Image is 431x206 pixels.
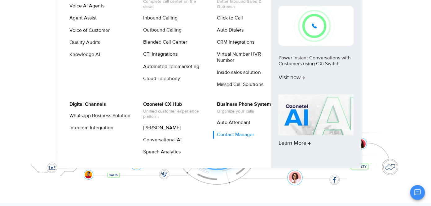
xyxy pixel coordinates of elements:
img: AI [278,94,353,135]
a: Missed Call Solutions [213,81,264,88]
a: Voice AI Agents [65,2,105,10]
span: Learn More [278,140,310,147]
a: Cloud Telephony [139,75,181,83]
a: Learn More [278,94,353,157]
a: Auto Attendant [213,119,251,127]
a: Business Phone SystemOrganize your calls [213,101,272,115]
a: Whatsapp Business Solution [65,112,131,120]
span: Visit now [278,75,305,81]
a: Ozonetel CX HubUnified customer experience platform [139,101,205,120]
a: Voice of Customer [65,27,111,34]
a: CTI Integrations [139,50,178,58]
a: Automated Telemarketing [139,63,200,71]
a: Blended Call Center [139,38,188,46]
a: Virtual Number | IVR Number [213,50,279,64]
a: Digital Channels [65,101,107,108]
a: Agent Assist [65,14,98,22]
a: Contact Manager [213,131,255,139]
a: Auto Dialers [213,26,244,34]
a: Speech Analytics [139,148,182,156]
div: Customer Experiences [22,15,409,45]
button: Open chat [410,185,425,200]
a: Outbound Calling [139,26,183,34]
img: New-Project-17.png [278,6,353,45]
a: [PERSON_NAME] [139,124,182,132]
a: Intercom Integration [65,124,114,132]
a: Inbound Calling [139,14,178,22]
a: Knowledge AI [65,51,101,58]
div: Turn every conversation into a growth engine for your enterprise. [22,45,409,52]
a: Conversational AI [139,136,183,144]
span: Unified customer experience platform [143,109,204,119]
span: Organize your calls [217,109,271,114]
a: Inside sales solution [213,69,262,76]
a: CRM Integrations [213,38,255,46]
a: Click to Call [213,14,244,22]
a: Quality Audits [65,39,101,46]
